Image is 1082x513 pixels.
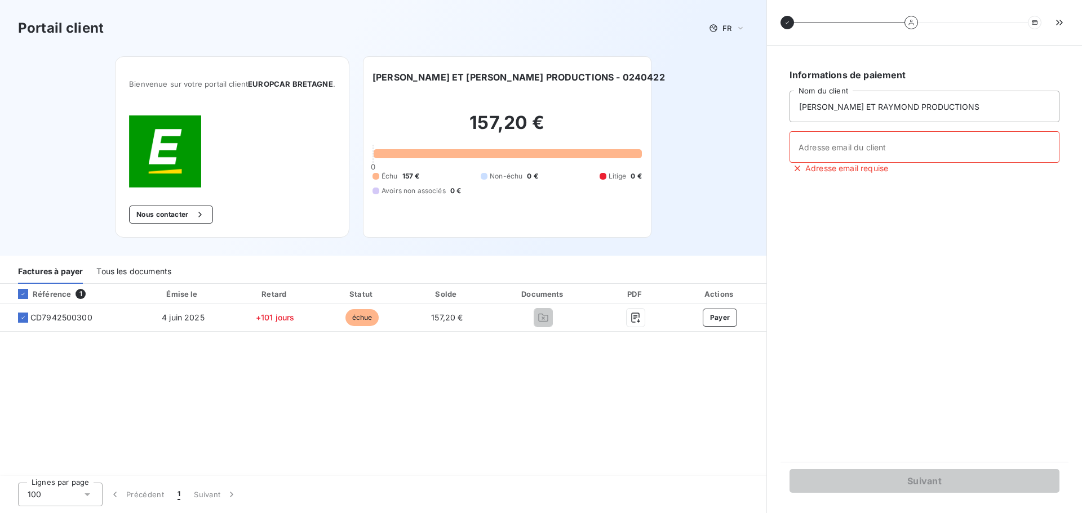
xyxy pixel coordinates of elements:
h6: [PERSON_NAME] ET [PERSON_NAME] PRODUCTIONS - 0240422 [373,70,665,84]
div: Retard [233,288,317,300]
button: Suivant [790,469,1059,493]
span: 157,20 € [431,313,463,322]
h3: Portail client [18,18,104,38]
button: Nous contacter [129,206,212,224]
span: 0 € [631,171,641,181]
img: Company logo [129,115,201,188]
div: Solde [407,288,487,300]
span: échue [345,309,379,326]
span: 0 [371,162,375,171]
span: +101 jours [256,313,295,322]
span: 1 [76,289,86,299]
span: FR [722,24,731,33]
button: Payer [703,309,738,327]
h6: Informations de paiement [790,68,1059,82]
span: 1 [178,489,180,500]
span: 4 juin 2025 [162,313,205,322]
input: placeholder [790,91,1059,122]
span: Adresse email requise [805,163,888,174]
div: Documents [491,288,596,300]
button: 1 [171,483,187,506]
div: Émise le [138,288,229,300]
span: Litige [609,171,627,181]
button: Suivant [187,483,244,506]
span: 0 € [527,171,538,181]
button: Précédent [103,483,171,506]
input: placeholder [790,131,1059,163]
span: Non-échu [490,171,522,181]
span: 0 € [450,186,461,196]
div: Factures à payer [18,260,83,284]
span: 157 € [402,171,420,181]
span: Échu [382,171,398,181]
span: Bienvenue sur votre portail client . [129,79,335,88]
span: CD7942500300 [30,312,92,323]
div: Référence [9,289,71,299]
h2: 157,20 € [373,111,642,145]
div: Statut [321,288,403,300]
span: Avoirs non associés [382,186,446,196]
div: PDF [600,288,671,300]
span: EUROPCAR BRETAGNE [248,79,333,88]
span: 100 [28,489,41,500]
div: Actions [676,288,764,300]
div: Tous les documents [96,260,171,284]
